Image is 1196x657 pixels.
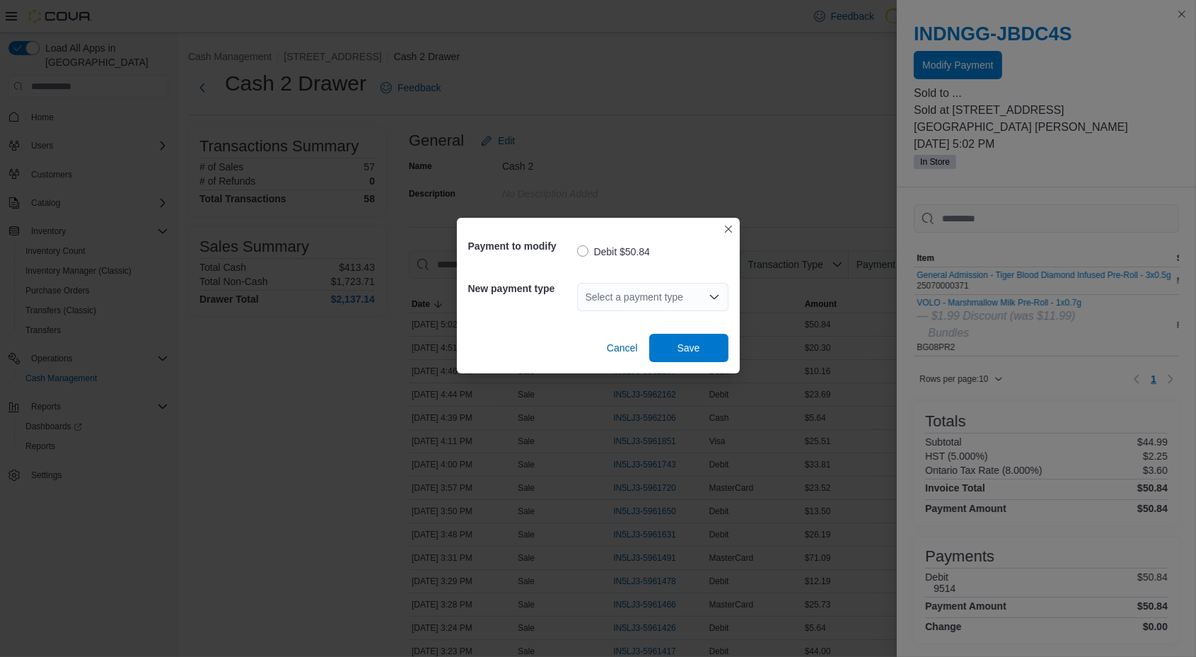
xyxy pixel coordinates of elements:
[678,341,700,355] span: Save
[468,274,574,303] h5: New payment type
[577,243,650,260] label: Debit $50.84
[709,291,720,303] button: Open list of options
[649,334,728,362] button: Save
[586,289,587,306] input: Accessible screen reader label
[468,232,574,260] h5: Payment to modify
[720,221,737,238] button: Closes this modal window
[601,334,644,362] button: Cancel
[607,341,638,355] span: Cancel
